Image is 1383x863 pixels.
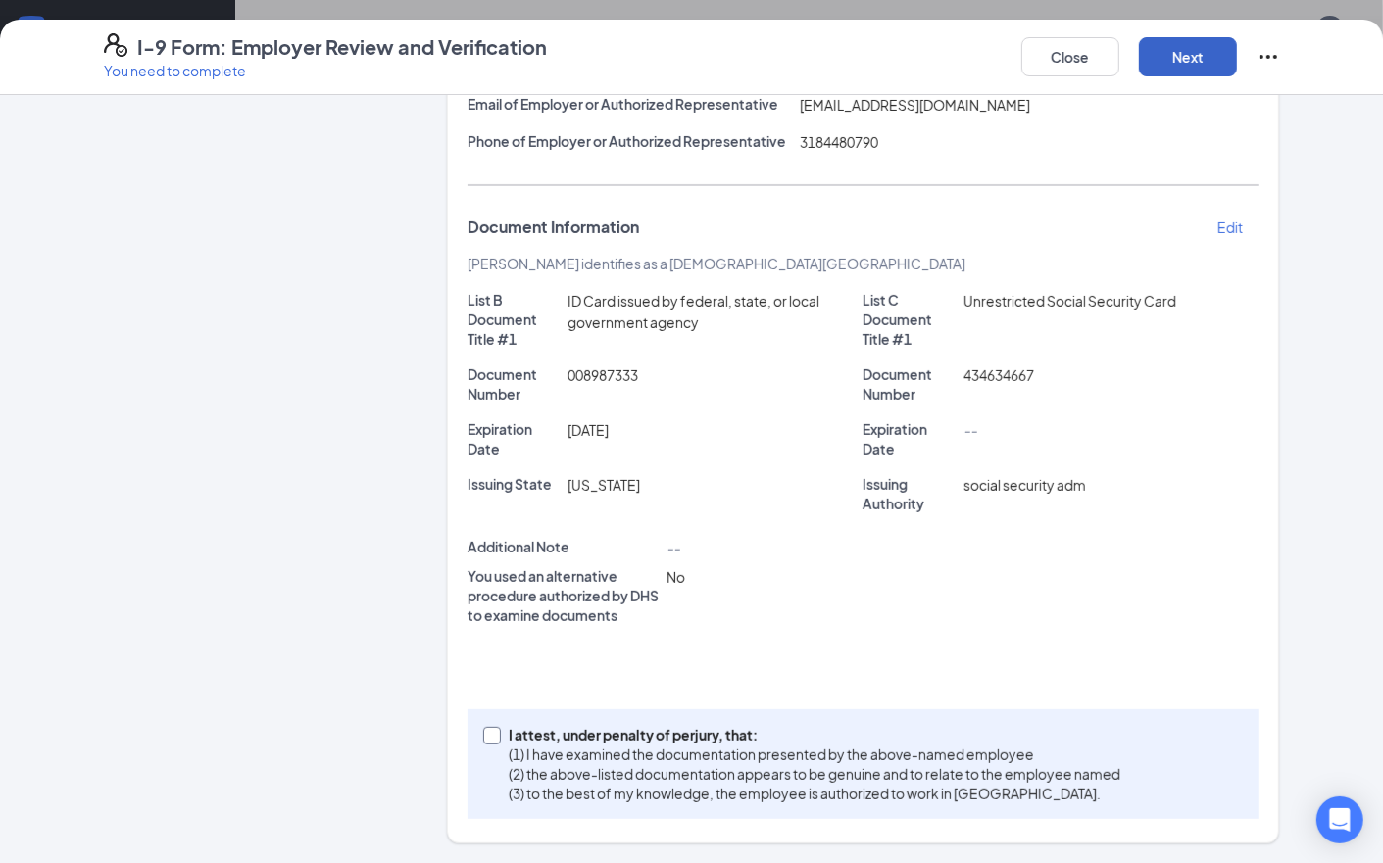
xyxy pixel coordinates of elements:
[468,364,561,404] p: Document Number
[137,33,547,61] h4: I-9 Form: Employer Review and Verification
[863,364,956,404] p: Document Number
[468,566,660,625] p: You used an alternative procedure authorized by DHS to examine documents
[963,292,1176,310] span: Unrestricted Social Security Card
[568,421,609,439] span: [DATE]
[509,784,1120,803] p: (3) to the best of my knowledge, the employee is authorized to work in [GEOGRAPHIC_DATA].
[509,764,1120,784] p: (2) the above-listed documentation appears to be genuine and to relate to the employee named
[468,474,561,494] p: Issuing State
[1139,37,1237,76] button: Next
[104,61,547,80] p: You need to complete
[667,539,680,556] span: --
[1257,45,1280,69] svg: Ellipses
[863,419,956,458] p: Expiration Date
[800,96,1030,114] span: [EMAIL_ADDRESS][DOMAIN_NAME]
[963,421,977,439] span: --
[1021,37,1119,76] button: Close
[963,366,1034,384] span: 434634667
[468,290,561,349] p: List B Document Title #1
[863,474,956,513] p: Issuing Authority
[568,476,640,494] span: [US_STATE]
[468,217,639,237] span: Document Information
[468,131,793,151] p: Phone of Employer or Authorized Representative
[468,537,660,556] p: Additional Note
[468,255,965,272] span: [PERSON_NAME] identifies as a [DEMOGRAPHIC_DATA][GEOGRAPHIC_DATA]
[1217,217,1243,237] p: Edit
[468,419,561,458] p: Expiration Date
[800,133,878,151] span: 3184480790
[863,290,956,349] p: List C Document Title #1
[963,476,1086,494] span: social security adm
[1316,796,1363,843] div: Open Intercom Messenger
[104,33,127,57] svg: FormI9EVerifyIcon
[568,366,638,384] span: 008987333
[509,725,1120,744] p: I attest, under penalty of perjury, that:
[468,94,793,114] p: Email of Employer or Authorized Representative
[667,568,685,586] span: No
[509,744,1120,764] p: (1) I have examined the documentation presented by the above-named employee
[568,292,819,331] span: ID Card issued by federal, state, or local government agency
